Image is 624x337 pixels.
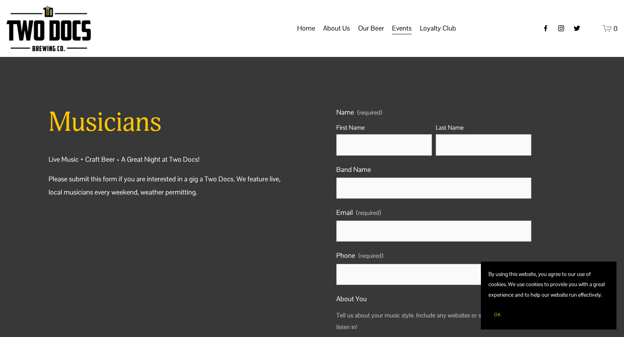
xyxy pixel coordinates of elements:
span: Phone [336,249,355,262]
div: First Name [336,122,432,135]
div: Last Name [436,122,531,135]
p: By using this website, you agree to our use of cookies. We use cookies to provide you with a grea... [488,269,609,300]
p: Tell us about your music style. Include any websites or social so we can listen in! [336,307,531,336]
h2: Musicians [49,106,288,139]
a: folder dropdown [358,21,384,36]
span: (required) [357,110,382,116]
span: OK [494,312,501,318]
span: Name [336,106,354,119]
span: Loyalty Club [420,22,456,35]
span: About You [336,293,367,305]
img: Two Docs Brewing Co. [6,6,91,51]
section: Cookie banner [481,262,616,329]
span: Band Name [336,163,371,176]
p: Live Music + Craft Beer = A Great Night at Two Docs! [49,153,288,166]
p: Please submit this form if you are interested in a gig a Two Docs. We feature live, local musicia... [49,173,288,198]
span: 0 [613,24,618,33]
span: (required) [356,207,381,219]
a: folder dropdown [323,21,350,36]
a: instagram-unauth [557,25,565,32]
a: Facebook [542,25,549,32]
a: twitter-unauth [573,25,581,32]
span: Events [392,22,412,35]
span: Email [336,206,353,219]
span: About Us [323,22,350,35]
button: OK [488,308,507,322]
a: Home [297,21,315,36]
a: folder dropdown [420,21,456,36]
span: Our Beer [358,22,384,35]
span: (required) [359,253,383,259]
a: 0 items in cart [603,24,618,33]
a: folder dropdown [392,21,412,36]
